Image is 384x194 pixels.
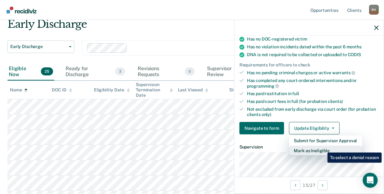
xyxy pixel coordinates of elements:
button: Next Opportunity [318,180,328,190]
div: Open Intercom Messenger [363,173,378,188]
span: victim [295,36,307,41]
span: Early Discharge [10,44,66,49]
a: Navigate to form link [239,122,287,134]
span: warrants [332,70,355,75]
div: Not excluded from early discharge via court order (for probation clients [247,107,379,117]
div: Supervisor Review [206,63,263,80]
div: Last Viewed [178,87,208,93]
div: Status [229,87,243,93]
span: only) [262,112,271,117]
div: DNA is not required to be collected or uploaded to [247,52,379,57]
dt: Supervision [239,144,379,150]
span: 0 [185,67,194,75]
div: Requirements for officers to check [239,62,379,68]
div: Supervision Termination Date [136,82,173,98]
div: Has paid court fees in full (for probation [247,99,379,104]
span: 25 [41,67,53,75]
span: clients) [328,99,343,104]
button: Update Eligibility [289,122,340,134]
span: months [347,44,362,49]
span: 3 [115,67,125,75]
img: Recidiviz [7,7,37,13]
div: Early Discharge [7,18,353,36]
div: Ready for Discharge [64,63,126,80]
button: Navigate to form [239,122,284,134]
div: Eligible Now [7,63,54,80]
div: Has no pending criminal charges or active [247,70,379,75]
button: Submit for Supervisor Approval [289,136,362,146]
button: Previous Opportunity [290,180,300,190]
div: Revisions Requests [136,63,196,80]
div: Has paid restitution in [247,91,379,96]
span: full [293,91,299,96]
span: programming [247,84,279,89]
div: Has no violation incidents dated within the past 6 [247,44,379,50]
div: Has completed any court-ordered interventions and/or [247,78,379,89]
div: R H [369,5,379,15]
div: Has no DOC-registered [247,36,379,42]
button: Profile dropdown button [369,5,379,15]
div: DOC ID [52,87,72,93]
button: Mark as Ineligible [289,146,362,156]
div: Eligibility Date [94,87,130,93]
span: CODIS [348,52,361,57]
div: 15 / 27 [234,177,384,193]
div: Name [10,87,27,93]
